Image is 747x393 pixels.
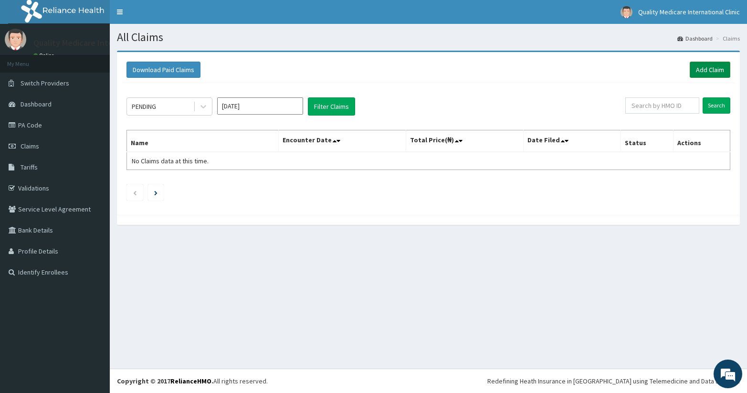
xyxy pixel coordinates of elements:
[217,97,303,115] input: Select Month and Year
[127,130,279,152] th: Name
[638,8,740,16] span: Quality Medicare International Clinic
[21,163,38,171] span: Tariffs
[673,130,730,152] th: Actions
[5,29,26,50] img: User Image
[21,142,39,150] span: Claims
[117,31,740,43] h1: All Claims
[110,369,747,393] footer: All rights reserved.
[487,376,740,386] div: Redefining Heath Insurance in [GEOGRAPHIC_DATA] using Telemedicine and Data Science!
[714,34,740,42] li: Claims
[154,188,158,197] a: Next page
[126,62,200,78] button: Download Paid Claims
[524,130,621,152] th: Date Filed
[21,100,52,108] span: Dashboard
[406,130,524,152] th: Total Price(₦)
[117,377,213,385] strong: Copyright © 2017 .
[308,97,355,116] button: Filter Claims
[621,6,632,18] img: User Image
[133,188,137,197] a: Previous page
[170,377,211,385] a: RelianceHMO
[621,130,673,152] th: Status
[677,34,713,42] a: Dashboard
[703,97,730,114] input: Search
[21,79,69,87] span: Switch Providers
[279,130,406,152] th: Encounter Date
[690,62,730,78] a: Add Claim
[625,97,699,114] input: Search by HMO ID
[33,39,169,47] p: Quality Medicare International Clinic
[132,157,209,165] span: No Claims data at this time.
[33,52,56,59] a: Online
[132,102,156,111] div: PENDING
